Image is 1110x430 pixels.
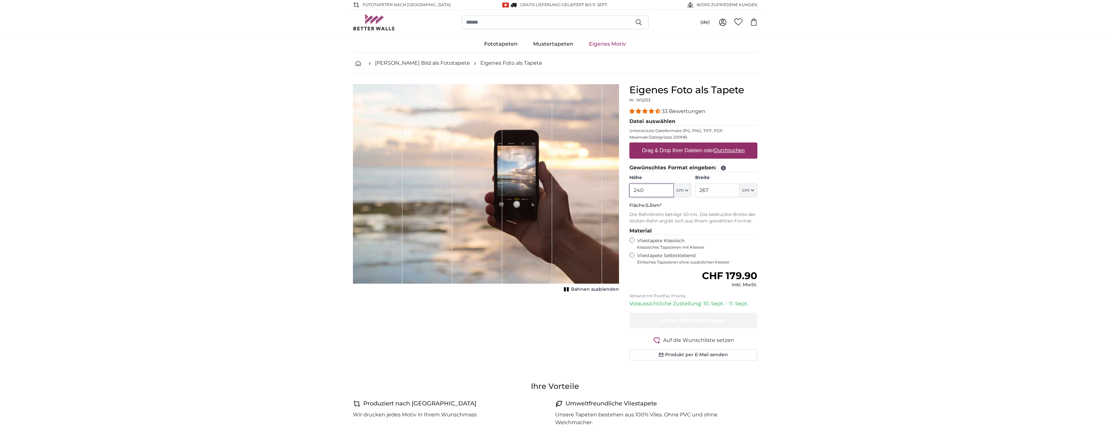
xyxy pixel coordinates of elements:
[662,108,706,114] span: 33 Bewertungen
[363,2,451,8] span: Fototapeten nach [GEOGRAPHIC_DATA]
[353,411,477,419] p: Wir drucken jedes Motiv in Ihrem Wunschmass
[353,53,757,74] nav: breadcrumbs
[674,184,691,197] button: cm
[629,211,757,224] p: Die Bahnbreite beträgt 50 cm. Die bedruckte Breite der letzten Bahn ergibt sich aus Ihrem gewählt...
[629,202,757,209] p: Fläche:
[353,381,757,391] h3: Ihre Vorteile
[629,108,662,114] span: 4.33 stars
[714,148,744,153] u: Durchsuchen
[629,336,757,344] button: Auf die Wunschliste setzen
[560,2,608,7] span: -
[353,84,619,294] div: 1 of 1
[637,245,752,250] span: Klassisches Tapezieren mit Kleister
[629,300,757,308] p: Voraussichtliche Zustellung: 10. Sept. - 11. Sept.
[629,118,757,126] legend: Datei auswählen
[702,270,757,282] span: CHF 179.90
[629,164,757,172] legend: Gewünschtes Format eingeben:
[562,2,608,7] span: Geliefert bis 11. Sept.
[476,36,525,52] a: Fototapeten
[480,59,542,67] a: Eigenes Foto als Tapete
[353,14,395,30] img: Betterwalls
[581,36,634,52] a: Eigenes Motiv
[637,260,757,265] span: Einfaches Tapezieren ohne zusätzlichen Kleister
[697,2,757,8] span: 60'000 ZUFRIEDENE KUNDEN
[637,238,752,250] label: Vliestapete Klassisch
[525,36,581,52] a: Mustertapeten
[695,175,757,181] label: Breite
[629,128,757,133] p: Unterstützte Dateiformate JPG, PNG, TIFF, PDF.
[555,411,752,426] p: Unsere Tapeten bestehen aus 100% Vlies. Ohne PVC und ohne Weichmacher.
[502,3,509,7] img: Schweiz
[629,349,757,360] button: Produkt per E-Mail senden
[629,293,757,299] p: Versand mit PostPac Priority
[571,286,619,293] span: Bahnen ausblenden
[663,336,734,344] span: Auf die Wunschliste setzen
[676,187,684,194] span: cm
[742,187,750,194] span: cm
[629,175,691,181] label: Höhe
[695,17,715,28] button: (de)
[740,184,757,197] button: cm
[629,84,757,96] h1: Eigenes Foto als Tapete
[660,317,726,323] span: In den Warenkorb legen
[520,2,560,7] span: GRATIS Lieferung!
[639,144,747,157] label: Drag & Drop Ihrer Dateien oder
[629,227,757,235] legend: Material
[562,285,619,294] button: Bahnen ausblenden
[637,253,757,265] label: Vliestapete Selbstklebend
[646,202,662,208] span: 5.34m²
[702,282,757,288] div: inkl. MwSt.
[566,399,657,408] h4: Umweltfreundliche Vliestapete
[629,135,757,140] p: Maximale Dateigrösse 200MB.
[375,59,470,67] a: [PERSON_NAME] Bild als Fototapete
[629,313,757,328] button: In den Warenkorb legen
[363,399,476,408] h4: Produziert nach [GEOGRAPHIC_DATA]
[629,97,650,102] span: Nr. WQ553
